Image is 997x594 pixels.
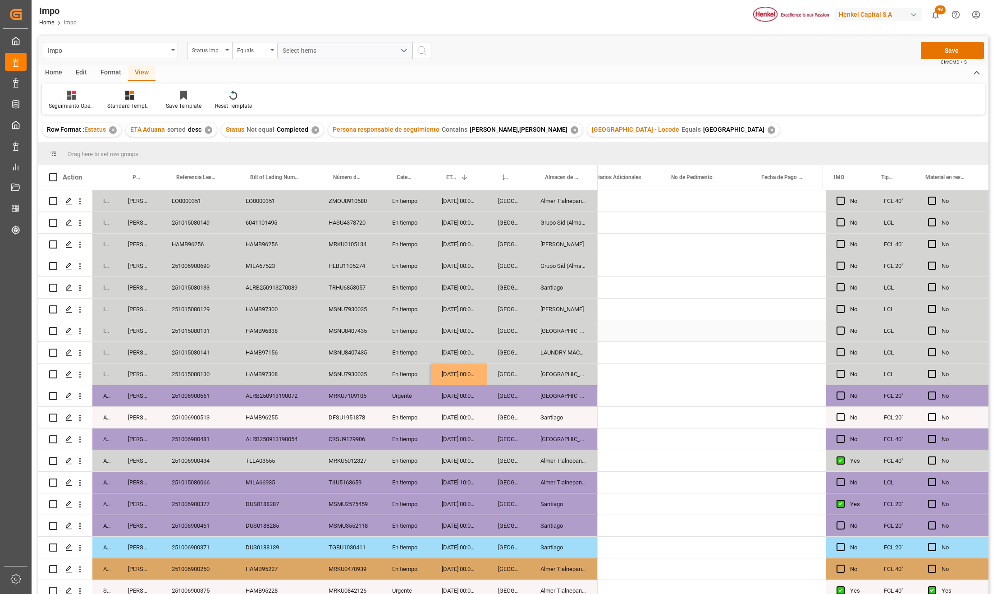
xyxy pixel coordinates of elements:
div: [DATE] 00:00:00 [431,364,487,385]
div: ✕ [768,126,775,134]
img: Henkel%20logo.jpg_1689854090.jpg [753,7,829,23]
div: Standard Templates [107,102,152,110]
div: [GEOGRAPHIC_DATA] [487,299,530,320]
div: LCL [873,277,917,298]
span: Almacen de entrega [545,174,579,180]
div: Press SPACE to select this row. [38,299,598,320]
div: Format [94,65,128,81]
div: En tiempo [381,472,431,493]
div: Press SPACE to select this row. [826,299,988,320]
span: [GEOGRAPHIC_DATA] - Locode [592,126,679,133]
div: En tiempo [381,558,431,580]
div: Press SPACE to select this row. [38,385,598,407]
div: Press SPACE to select this row. [826,234,988,255]
div: HAMB96256 [235,234,318,255]
div: MRKU0105134 [318,234,381,255]
div: FCL 40" [873,190,917,212]
span: Persona responsable de seguimiento [133,174,142,180]
div: HAMB96255 [235,407,318,428]
span: Categoría [397,174,412,180]
div: Impo [39,4,77,18]
div: DUS0188287 [235,493,318,515]
div: [GEOGRAPHIC_DATA] [487,407,530,428]
div: ✕ [205,126,212,134]
div: Press SPACE to select this row. [38,190,598,212]
div: [DATE] 00:00:00 [431,320,487,341]
div: [GEOGRAPHIC_DATA] [530,364,598,385]
div: Home [38,65,69,81]
div: [GEOGRAPHIC_DATA] [487,212,530,233]
span: sorted [167,126,186,133]
div: In progress [92,320,117,341]
div: No [850,212,862,233]
div: In progress [92,212,117,233]
div: Press SPACE to select this row. [826,428,988,450]
div: Santiago [530,515,598,536]
div: Press SPACE to select this row. [826,320,988,342]
div: MSMU2575459 [318,493,381,515]
div: En tiempo [381,190,431,212]
span: ETA Aduana [130,126,165,133]
div: Arrived [92,450,117,471]
div: Almer Tlalnepantla [530,558,598,580]
div: Reset Template [215,102,252,110]
div: [PERSON_NAME] [117,450,161,471]
div: 251015080066 [161,472,235,493]
div: Press SPACE to select this row. [38,234,598,255]
div: Edit [69,65,94,81]
div: In progress [92,342,117,363]
div: FCL 40" [873,558,917,580]
span: Tipo de Carga (LCL/FCL) [881,174,896,180]
div: Equals [237,44,268,55]
div: DFSU1951878 [318,407,381,428]
div: [PERSON_NAME] [117,299,161,320]
div: HASU4378720 [318,212,381,233]
div: FCL 20" [873,255,917,276]
button: open menu [43,42,178,59]
div: Almer Tlalnepantla [530,190,598,212]
div: MRKU5012327 [318,450,381,471]
div: MILA66935 [235,472,318,493]
div: No [942,234,978,255]
div: [DATE] 00:00:00 [431,342,487,363]
div: Arrived [92,493,117,515]
div: [DATE] 00:00:00 [431,493,487,515]
div: ✕ [109,126,117,134]
div: [PERSON_NAME] [530,299,598,320]
div: LCL [873,299,917,320]
div: FCL 20" [873,537,917,558]
span: Número de Contenedor [333,174,362,180]
span: Persona responsable de seguimiento [333,126,439,133]
div: 251006900661 [161,385,235,406]
div: [PERSON_NAME] [117,320,161,341]
div: [GEOGRAPHIC_DATA] [487,255,530,276]
div: Press SPACE to select this row. [826,277,988,299]
div: Status Importación [192,44,223,55]
button: open menu [187,42,232,59]
div: Press SPACE to select this row. [826,190,988,212]
div: FCL 40" [873,428,917,450]
span: Material en resguardo Y/N [925,174,967,180]
div: No [942,256,978,276]
div: [PERSON_NAME] [117,472,161,493]
span: Fecha de Pago pedimento [761,174,804,180]
div: En tiempo [381,537,431,558]
span: Referencia Leschaco [176,174,216,180]
span: Equals [681,126,701,133]
div: LAUNDRY MACRO CEDIS TOLUCA/ ALMACEN DE MATERIA PRIMA [530,342,598,363]
div: EO0000351 [161,190,235,212]
div: ✕ [311,126,319,134]
div: Save Template [166,102,201,110]
div: Seguimiento Operativo [49,102,94,110]
div: Santiago [530,537,598,558]
div: FCL 20" [873,385,917,406]
div: En tiempo [381,428,431,450]
div: [DATE] 00:00:00 [431,515,487,536]
div: Press SPACE to select this row. [826,364,988,385]
div: In progress [92,299,117,320]
div: [GEOGRAPHIC_DATA] [487,385,530,406]
span: [GEOGRAPHIC_DATA] - Locode [503,174,511,180]
span: Row Format : [47,126,84,133]
button: show 48 new notifications [925,5,946,25]
div: FCL 40" [873,234,917,255]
